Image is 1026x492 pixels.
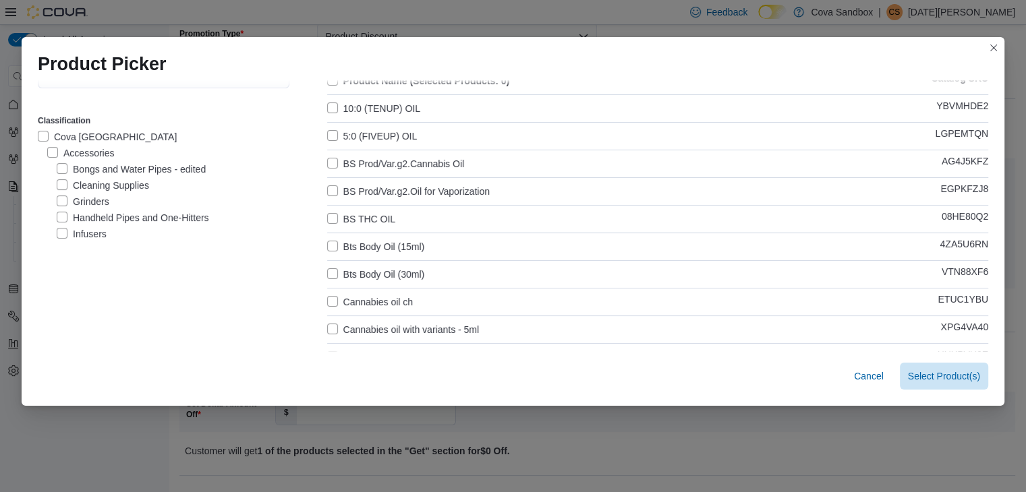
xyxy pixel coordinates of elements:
p: 08HE80Q2 [942,211,988,227]
p: 4ZA5U6RN [940,239,988,255]
label: Classification [38,115,90,126]
label: BS Prod/Var.g2.Oil for Vaporization [327,183,490,199]
label: Product Name (Selected Products: 0) [327,73,510,89]
label: Multi-Tools and KITS $2 [57,242,173,258]
label: Grinders [57,193,109,210]
button: Select Product(s) [900,363,988,390]
label: BS Prod/Var.g2.Cannabis Oil [327,156,465,172]
p: EGPKFZJ8 [940,183,988,199]
label: Bts Body Oil (30ml) [327,266,425,282]
label: Cova [GEOGRAPHIC_DATA] [38,129,177,145]
label: Cannabies oil with variants - green [327,349,488,365]
label: Cannabies oil with variants - 5ml [327,321,480,338]
label: Accessories [47,145,114,161]
label: Infusers [57,226,107,242]
label: Cleaning Supplies [57,177,149,193]
label: Cannabies oil ch [327,294,414,310]
label: 5:0 (FIVEUP) OIL [327,128,418,144]
label: Handheld Pipes and One-Hitters [57,210,209,226]
label: Bongs and Water Pipes - edited [57,161,206,177]
button: Cancel [849,363,889,390]
p: XPG4VA40 [940,321,988,338]
p: LGPEMTQN [935,128,988,144]
label: 10:0 (TENUP) OIL [327,100,420,117]
label: Bts Body Oil (15ml) [327,239,425,255]
p: ETUC1YBU [938,294,988,310]
h1: Product Picker [38,53,167,75]
label: BS THC OIL [327,211,396,227]
span: Cancel [854,369,884,383]
p: AG4J5KFZ [942,156,988,172]
p: VTN88XF6 [942,266,988,282]
p: YBVMHDE2 [936,100,988,117]
p: Catalog SKU [931,73,988,89]
p: HUXPVU0E [938,349,988,365]
button: Closes this modal window [986,40,1002,56]
span: Select Product(s) [908,369,980,383]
